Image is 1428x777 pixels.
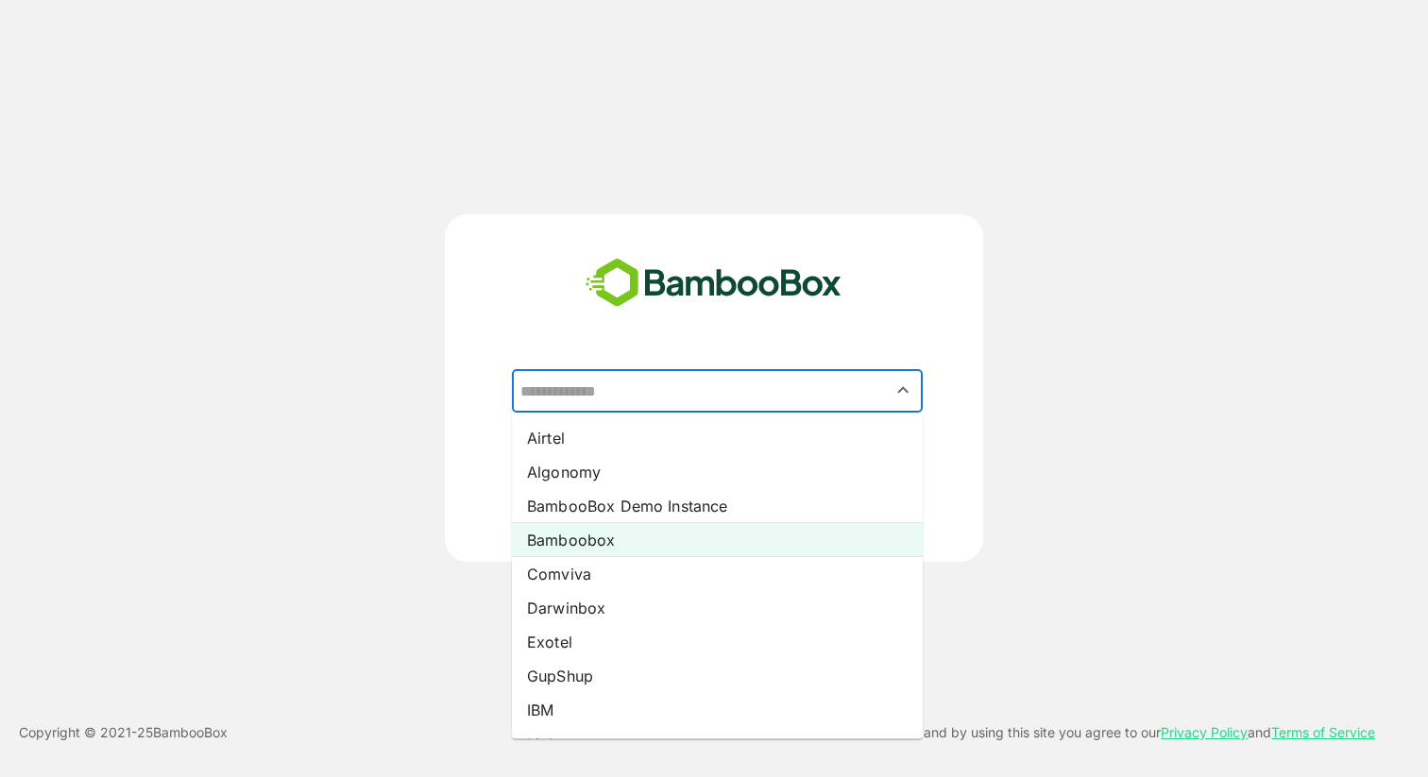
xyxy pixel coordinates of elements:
a: Privacy Policy [1161,724,1248,740]
li: GupShup [512,659,923,693]
li: IBM [512,693,923,727]
li: Comviva [512,557,923,591]
li: Bamboobox [512,523,923,557]
button: Close [891,378,916,403]
li: Airtel [512,421,923,455]
p: This site uses cookies and by using this site you agree to our and [786,721,1375,744]
li: Lightstorm [512,727,923,761]
li: Exotel [512,625,923,659]
img: bamboobox [575,252,852,314]
a: Terms of Service [1271,724,1375,740]
li: Darwinbox [512,591,923,625]
li: Algonomy [512,455,923,489]
li: BambooBox Demo Instance [512,489,923,523]
p: Copyright © 2021- 25 BambooBox [19,721,228,744]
